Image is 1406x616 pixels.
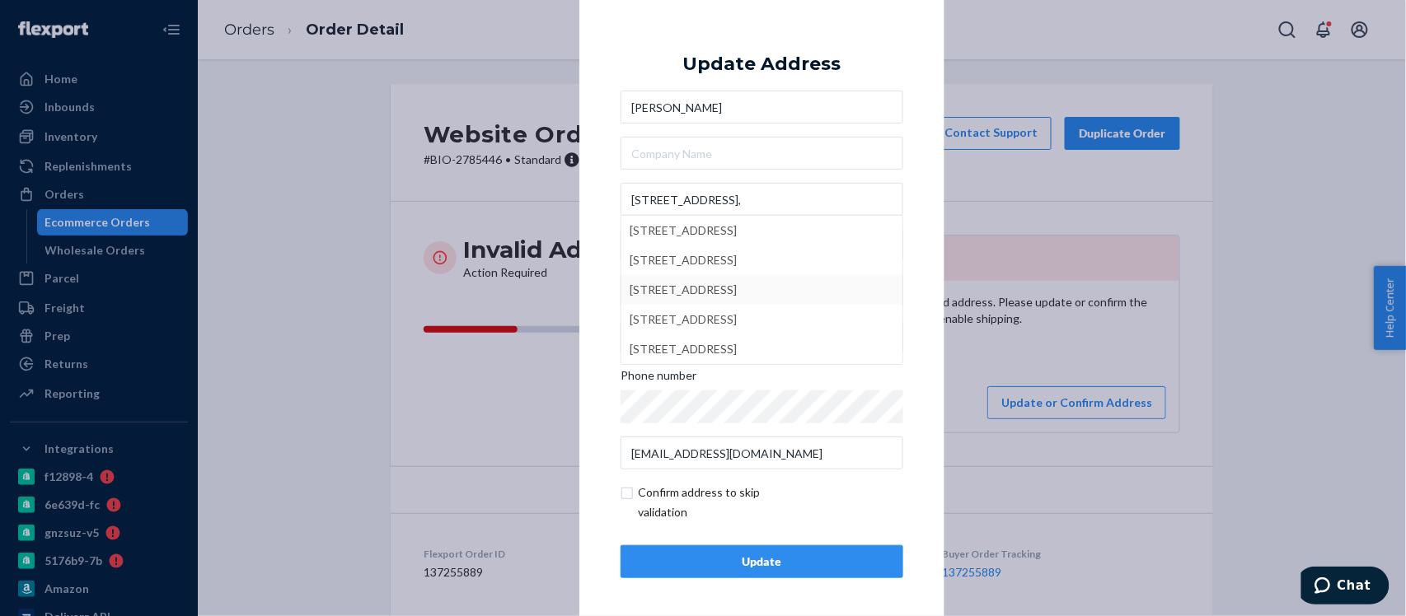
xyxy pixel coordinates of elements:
[621,91,903,124] input: First & Last Name
[621,183,903,216] input: [STREET_ADDRESS][STREET_ADDRESS][STREET_ADDRESS][STREET_ADDRESS][STREET_ADDRESS]
[621,367,696,390] span: Phone number
[683,54,841,74] div: Update Address
[630,216,894,245] div: [STREET_ADDRESS]
[630,275,894,305] div: [STREET_ADDRESS]
[621,137,903,170] input: Company Name
[630,334,894,364] div: [STREET_ADDRESS]
[635,553,889,570] div: Update
[621,436,903,469] input: Email (Only Required for International)
[621,545,903,578] button: Update
[630,305,894,334] div: [STREET_ADDRESS]
[630,245,894,275] div: [STREET_ADDRESS]
[1301,567,1390,608] iframe: Opens a widget where you can chat to one of our agents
